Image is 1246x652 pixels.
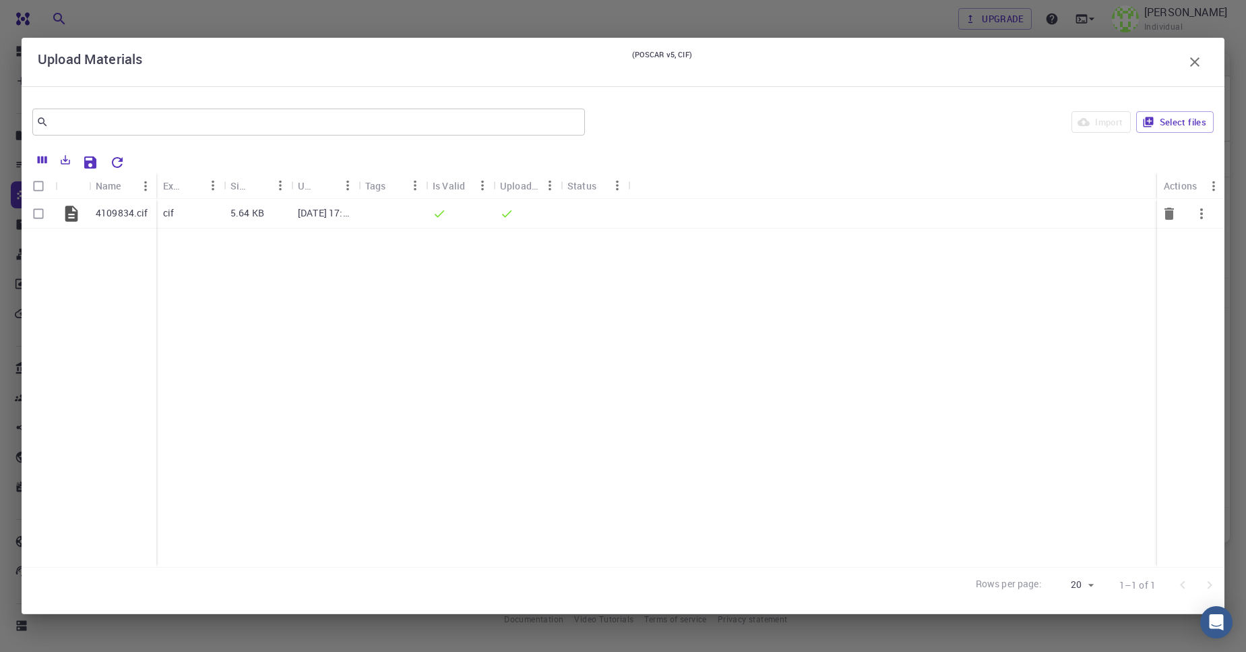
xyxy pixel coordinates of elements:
[567,173,596,199] div: Status
[270,175,291,196] button: Menu
[1200,606,1233,639] div: Open Intercom Messenger
[38,49,1208,76] div: Upload Materials
[54,149,77,171] button: Export
[135,175,156,197] button: Menu
[606,175,628,196] button: Menu
[561,173,628,199] div: Status
[163,206,174,220] p: cif
[55,173,89,199] div: Icon
[1136,111,1214,133] button: Select files
[1119,579,1156,592] p: 1–1 of 1
[632,49,692,76] small: (POSCAR v5, CIF)
[224,173,291,199] div: Size
[291,173,359,199] div: Updated
[1157,173,1224,199] div: Actions
[404,175,426,196] button: Menu
[426,173,493,199] div: Is Valid
[248,175,270,196] button: Sort
[1153,198,1185,230] button: Delete
[337,175,359,196] button: Menu
[359,173,426,199] div: Tags
[230,173,248,199] div: Size
[298,173,315,199] div: Updated
[104,149,131,176] button: Reset Explorer Settings
[1203,175,1224,197] button: Menu
[163,173,181,199] div: Extension
[89,173,156,199] div: Name
[539,175,561,196] button: Menu
[28,9,77,22] span: Support
[1047,575,1098,595] div: 20
[1164,173,1197,199] div: Actions
[230,206,264,220] p: 5.64 KB
[976,577,1042,593] p: Rows per page:
[365,173,386,199] div: Tags
[472,175,493,196] button: Menu
[181,175,202,196] button: Sort
[315,175,337,196] button: Sort
[96,206,148,220] p: 4109834.cif
[77,149,104,176] button: Save Explorer Settings
[202,175,224,196] button: Menu
[31,149,54,171] button: Columns
[433,173,465,199] div: Is Valid
[298,206,352,220] p: [DATE] 17:38 PM
[96,173,121,199] div: Name
[500,173,539,199] div: Uploaded
[156,173,224,199] div: Extension
[493,173,561,199] div: Uploaded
